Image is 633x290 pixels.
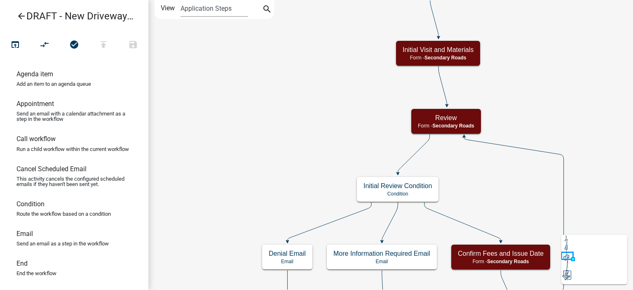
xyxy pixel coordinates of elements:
[363,191,432,197] p: Condition
[30,36,59,54] button: Auto Layout
[59,36,89,54] button: No problems
[16,230,33,238] h6: Email
[418,123,474,129] p: Form -
[403,55,474,61] p: Form -
[260,3,274,17] button: search
[128,40,138,51] i: save
[16,165,87,173] h6: Cancel Scheduled Email
[0,36,30,54] button: Test Workflow
[16,211,111,217] p: Route the workflow based on a condition
[262,4,272,16] i: search
[333,259,430,264] p: Email
[7,7,135,26] a: DRAFT - New Driveway Permit
[333,250,430,257] h5: More Information Required Email
[16,176,132,187] p: This activity cancels the configured scheduled emails if they haven't been sent yet.
[418,114,474,122] h5: Review
[269,259,306,264] p: Email
[458,259,544,264] p: Form -
[0,36,148,56] div: Workflow actions
[89,36,118,54] button: Publish
[16,259,28,267] h6: End
[424,55,466,61] span: Secondary Roads
[10,40,20,51] i: open_in_browser
[16,200,45,208] h6: Condition
[16,11,26,23] i: arrow_back
[16,135,56,143] h6: Call workflow
[363,182,432,190] h5: Initial Review Condition
[16,111,132,122] p: Send an email with a calendar attachment as a step in the workflow
[118,36,148,54] button: Save
[69,40,79,51] i: check_circle
[403,46,474,54] h5: Initial Visit and Materials
[458,250,544,257] h5: Confirm Fees and Issue Date
[487,259,529,264] span: Secondary Roads
[98,40,108,51] i: publish
[16,146,129,152] p: Run a child workflow within the current workflow
[16,81,91,87] p: Add an item to an agenda queue
[432,123,474,129] span: Secondary Roads
[16,100,54,108] h6: Appointment
[16,271,56,276] p: End the workflow
[16,70,53,78] h6: Agenda item
[16,241,109,246] p: Send an email as a step in the workflow
[269,250,306,257] h5: Denial Email
[40,40,50,51] i: compare_arrows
